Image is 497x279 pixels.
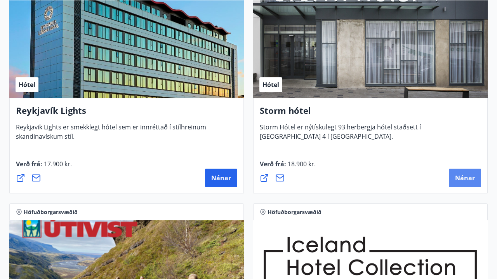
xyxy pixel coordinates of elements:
span: Nánar [211,174,231,182]
button: Nánar [449,169,481,187]
span: Höfuðborgarsvæðið [268,208,321,216]
button: Nánar [205,169,237,187]
span: Reykjavik Lights er smekklegt hótel sem er innréttað í stílhreinum skandinavískum stíl. [16,123,206,147]
span: 17.900 kr. [42,160,72,168]
span: Hótel [19,80,35,89]
h4: Reykjavík Lights [16,105,237,122]
span: Verð frá : [260,160,316,174]
span: Höfuðborgarsvæðið [24,208,78,216]
span: Nánar [455,174,475,182]
span: Hótel [262,80,279,89]
span: Storm Hótel er nýtískulegt 93 herbergja hótel staðsett í [GEOGRAPHIC_DATA] 4 í [GEOGRAPHIC_DATA]. [260,123,421,147]
h4: Storm hótel [260,105,481,122]
span: Verð frá : [16,160,72,174]
span: 18.900 kr. [286,160,316,168]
